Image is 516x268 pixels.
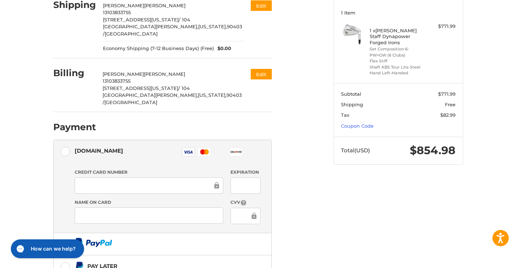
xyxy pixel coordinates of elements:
span: / 104 [179,17,190,22]
span: [GEOGRAPHIC_DATA][PERSON_NAME], [103,24,198,29]
span: $0.00 [214,45,231,52]
span: [GEOGRAPHIC_DATA][PERSON_NAME], [103,92,198,98]
label: Credit Card Number [75,169,223,176]
span: [PERSON_NAME] [144,3,186,8]
span: 13103833755 [103,9,131,15]
h2: Billing [53,67,96,79]
div: $771.99 [427,23,455,30]
a: Coupon Code [341,123,374,129]
span: [STREET_ADDRESS][US_STATE] [103,85,178,91]
li: Set Composition 6-PW+GW (6 Clubs) [370,46,425,58]
iframe: Gorgias live chat messenger [7,237,86,261]
span: [PERSON_NAME] [144,71,185,77]
span: [STREET_ADDRESS][US_STATE] [103,17,179,22]
h2: Payment [53,121,96,133]
span: Shipping [341,102,363,107]
span: 90403 / [103,92,242,105]
label: Expiration [230,169,261,176]
span: Subtotal [341,91,361,97]
span: Total (USD) [341,147,370,154]
span: $771.99 [438,91,455,97]
li: Hand Left-Handed [370,70,425,76]
h4: 1 x [PERSON_NAME] Staff Dynapower Forged Irons [370,28,425,45]
div: [DOMAIN_NAME] [75,145,123,157]
span: [US_STATE], [198,24,227,29]
span: [GEOGRAPHIC_DATA] [104,99,157,105]
h3: 1 Item [341,10,455,16]
img: PayPal icon [75,238,112,247]
span: Free [445,102,455,107]
span: [GEOGRAPHIC_DATA] [105,31,158,37]
button: Edit [251,0,272,11]
span: [PERSON_NAME] [103,3,144,8]
span: / 104 [178,85,190,91]
iframe: Google Customer Reviews [456,248,516,268]
li: Flex Stiff [370,58,425,64]
span: Tax [341,112,349,118]
li: Shaft KBS Tour Lite Steel [370,64,425,70]
span: 90403 / [103,24,242,37]
span: 13103833755 [103,78,130,84]
span: [PERSON_NAME] [103,71,144,77]
button: Edit [251,69,272,79]
span: $82.99 [440,112,455,118]
span: Economy Shipping (7-12 Business Days) (Free) [103,45,214,52]
label: Name on Card [75,199,223,206]
label: CVV [230,199,261,206]
span: $854.98 [410,144,455,157]
span: [US_STATE], [198,92,226,98]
